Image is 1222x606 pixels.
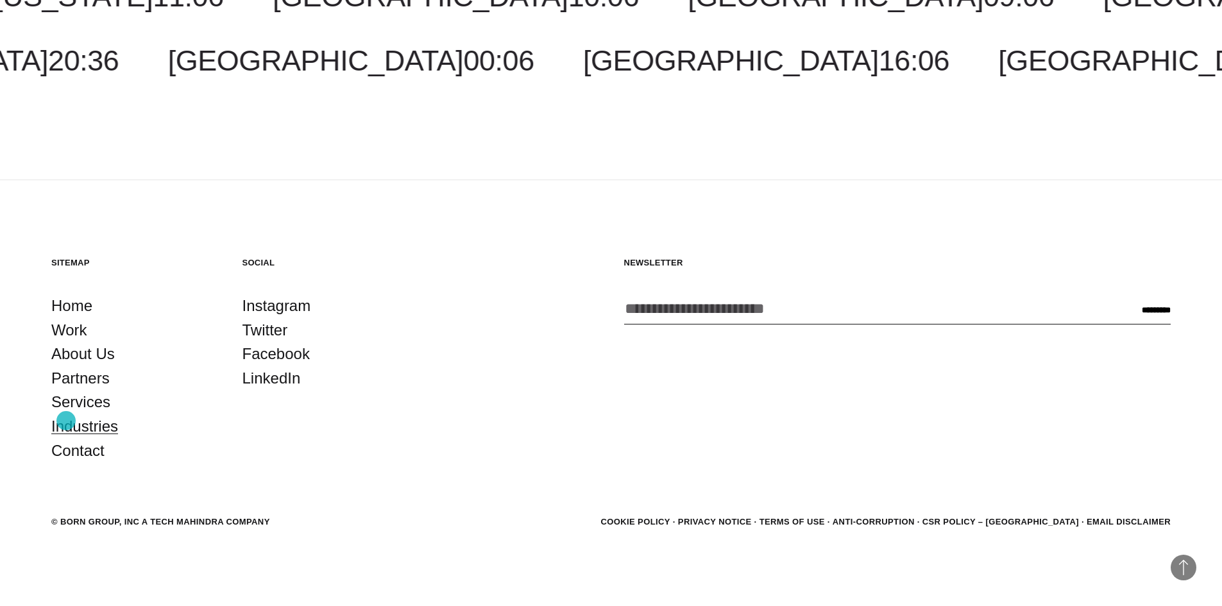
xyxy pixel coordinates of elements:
a: Instagram [242,294,311,318]
span: 16:06 [879,44,949,77]
a: Industries [51,414,118,439]
a: [GEOGRAPHIC_DATA]00:06 [168,44,534,77]
h5: Social [242,257,408,268]
span: 00:06 [463,44,534,77]
div: © BORN GROUP, INC A Tech Mahindra Company [51,516,270,528]
a: Work [51,318,87,342]
a: About Us [51,342,115,366]
span: 20:36 [48,44,119,77]
h5: Sitemap [51,257,217,268]
a: CSR POLICY – [GEOGRAPHIC_DATA] [922,517,1079,526]
a: Privacy Notice [678,517,752,526]
h5: Newsletter [624,257,1171,268]
a: Twitter [242,318,288,342]
a: [GEOGRAPHIC_DATA]16:06 [583,44,949,77]
a: Contact [51,439,105,463]
a: Partners [51,366,110,391]
a: Terms of Use [760,517,825,526]
a: LinkedIn [242,366,301,391]
a: Facebook [242,342,310,366]
a: Email Disclaimer [1087,517,1171,526]
a: Services [51,390,110,414]
a: Home [51,294,92,318]
button: Back to Top [1171,555,1196,580]
a: Anti-Corruption [833,517,915,526]
a: Cookie Policy [600,517,670,526]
